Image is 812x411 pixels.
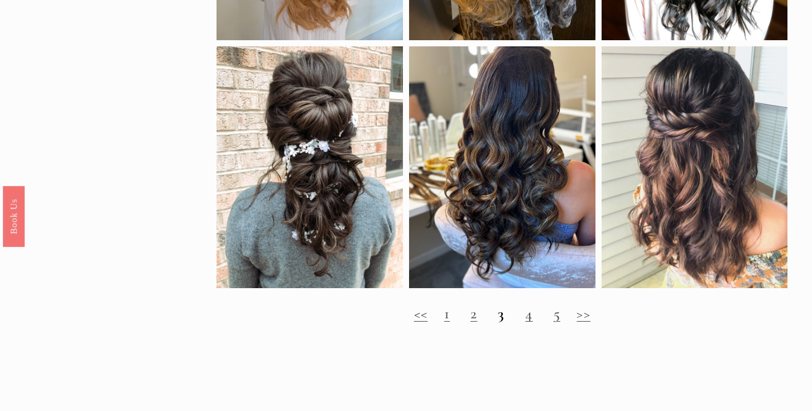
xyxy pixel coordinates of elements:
a: 2 [470,304,477,323]
strong: 3 [498,304,505,323]
a: Book Us [3,186,25,247]
a: 5 [554,304,560,323]
a: 1 [444,304,450,323]
a: 4 [525,304,532,323]
a: >> [576,304,590,323]
a: << [414,304,428,323]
